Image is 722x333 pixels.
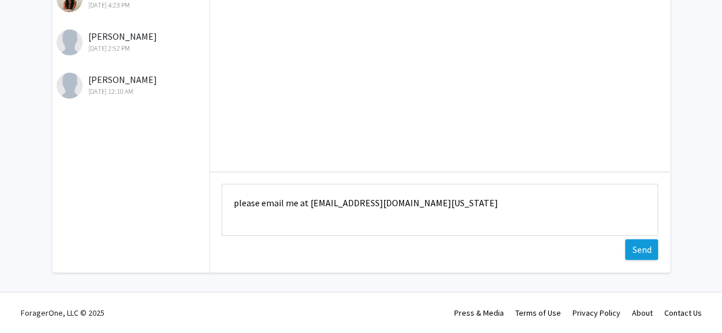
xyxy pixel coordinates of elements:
a: Privacy Policy [573,308,620,318]
div: [PERSON_NAME] [57,29,207,54]
div: ForagerOne, LLC © 2025 [21,293,104,333]
div: [PERSON_NAME] [57,73,207,97]
img: Jacky Weng [57,29,83,55]
iframe: Chat [9,281,49,324]
a: Terms of Use [515,308,561,318]
a: About [632,308,653,318]
div: [DATE] 2:52 PM [57,43,207,54]
img: Nigel Turner, Jr [57,73,83,99]
textarea: Message [222,184,658,236]
button: Send [625,239,658,260]
a: Press & Media [454,308,504,318]
a: Contact Us [664,308,702,318]
div: [DATE] 12:10 AM [57,86,207,97]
